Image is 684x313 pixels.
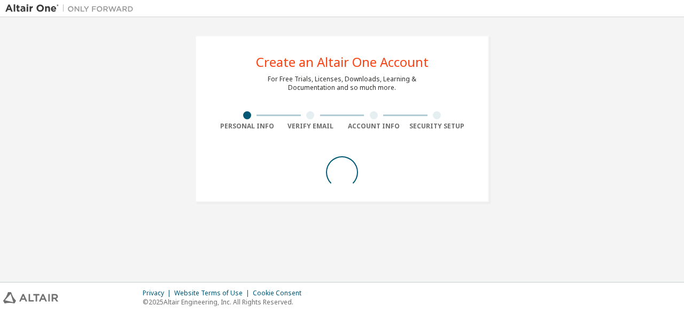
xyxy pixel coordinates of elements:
div: Cookie Consent [253,289,308,297]
div: Security Setup [406,122,469,131]
div: Privacy [143,289,174,297]
div: Account Info [342,122,406,131]
p: © 2025 Altair Engineering, Inc. All Rights Reserved. [143,297,308,307]
div: Personal Info [215,122,279,131]
img: altair_logo.svg [3,292,58,303]
div: Website Terms of Use [174,289,253,297]
div: Create an Altair One Account [256,56,429,68]
div: For Free Trials, Licenses, Downloads, Learning & Documentation and so much more. [268,75,416,92]
div: Verify Email [279,122,343,131]
img: Altair One [5,3,139,14]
